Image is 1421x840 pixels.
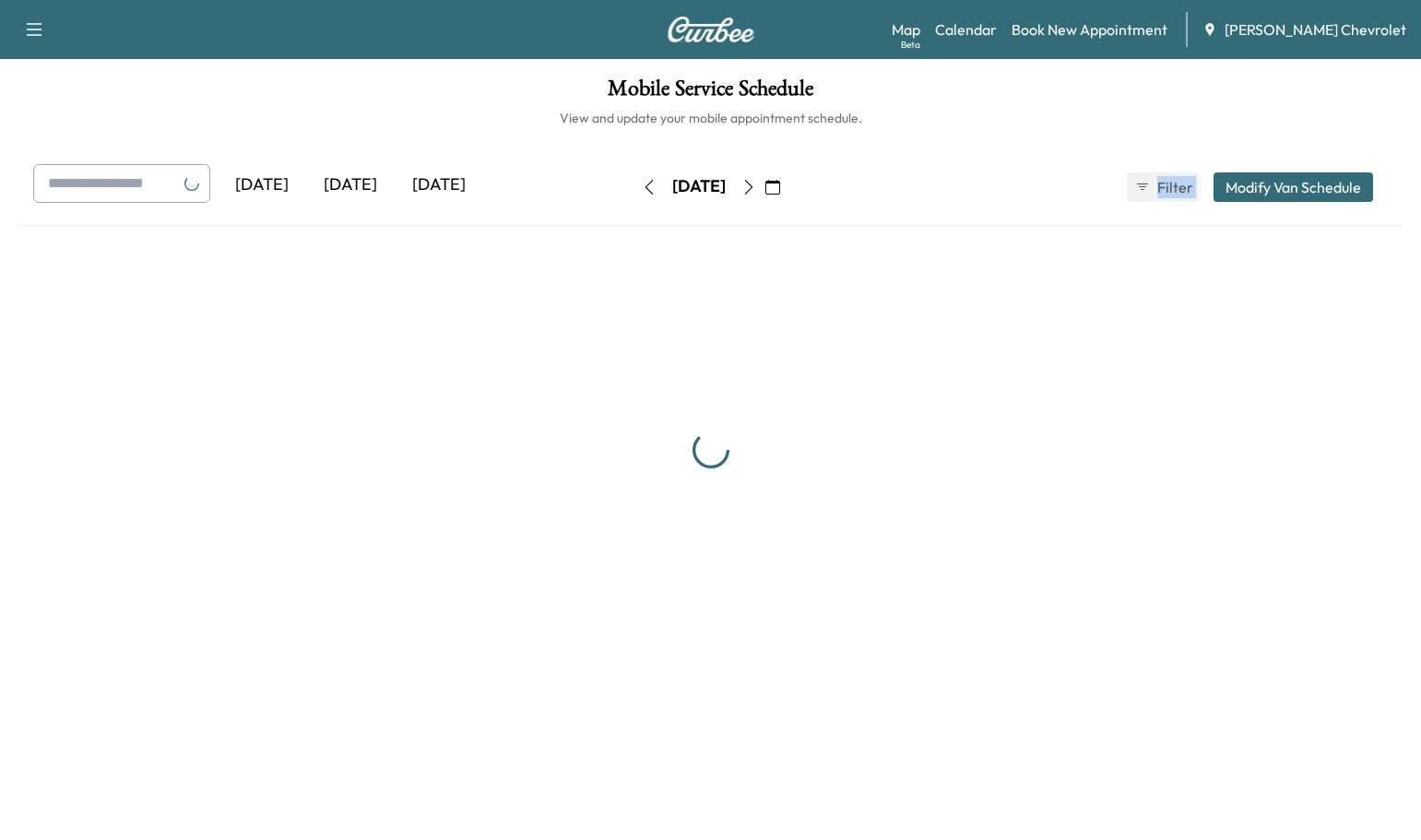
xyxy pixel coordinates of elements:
[218,164,306,207] div: [DATE]
[395,164,483,207] div: [DATE]
[1157,176,1190,198] span: Filter
[18,77,1403,109] h1: Mobile Service Schedule
[672,175,726,198] div: [DATE]
[1012,18,1167,41] a: Book New Appointment
[1225,18,1406,41] span: [PERSON_NAME] Chevrolet
[935,18,997,41] a: Calendar
[1127,172,1199,202] button: Filter
[1214,172,1373,202] button: Modify Van Schedule
[901,38,920,52] div: Beta
[892,18,920,41] a: MapBeta
[667,17,755,42] img: Curbee Logo
[306,164,395,207] div: [DATE]
[18,109,1403,127] h6: View and update your mobile appointment schedule.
